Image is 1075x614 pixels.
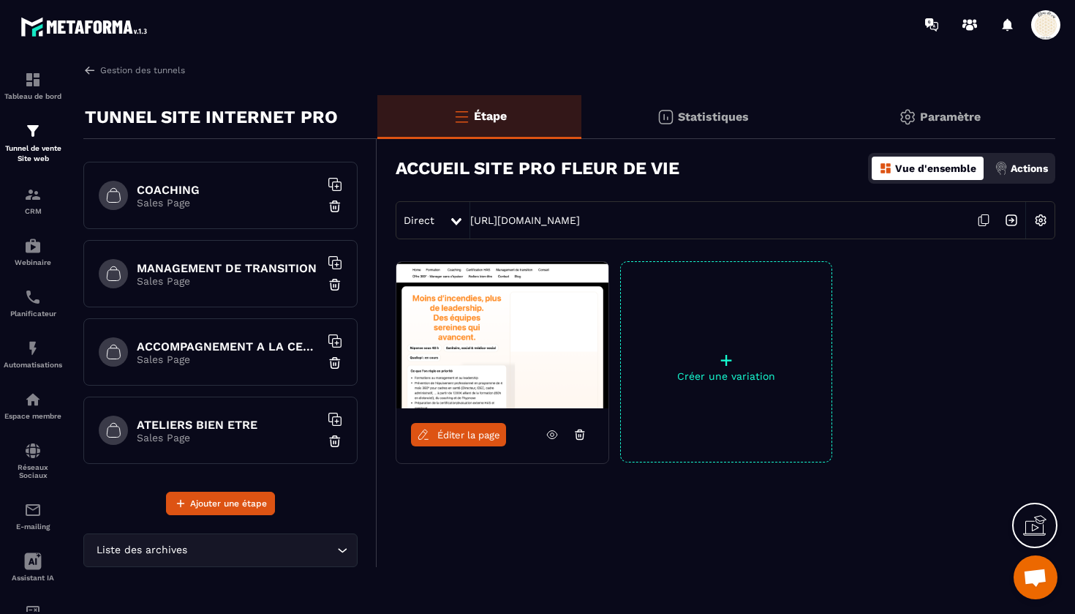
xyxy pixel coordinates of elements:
img: formation [24,186,42,203]
a: Éditer la page [411,423,506,446]
button: Ajouter une étape [166,492,275,515]
a: formationformationCRM [4,175,62,226]
img: trash [328,199,342,214]
span: Liste des archives [93,542,190,558]
img: automations [24,391,42,408]
h6: MANAGEMENT DE TRANSITION [137,261,320,275]
p: Planificateur [4,310,62,318]
p: Paramètre [920,110,981,124]
a: Assistant IA [4,542,62,593]
h6: ATELIERS BIEN ETRE [137,418,320,432]
p: Actions [1011,162,1048,174]
p: Créer une variation [621,370,831,382]
div: Search for option [83,533,358,567]
p: Étape [474,109,507,123]
p: Statistiques [678,110,749,124]
img: automations [24,340,42,357]
h3: ACCUEIL SITE PRO FLEUR DE VIE [396,158,679,179]
span: Ajouter une étape [190,496,267,511]
img: actions.d6e523a2.png [995,162,1008,175]
img: stats.20deebd0.svg [657,108,674,126]
a: formationformationTableau de bord [4,60,62,111]
a: Gestion des tunnels [83,64,185,77]
a: formationformationTunnel de vente Site web [4,111,62,175]
img: email [24,501,42,519]
img: logo [20,13,152,40]
img: trash [328,356,342,370]
img: dashboard-orange.40269519.svg [879,162,892,175]
p: TUNNEL SITE INTERNET PRO [85,102,338,132]
img: setting-gr.5f69749f.svg [899,108,916,126]
img: formation [24,122,42,140]
img: bars-o.4a397970.svg [453,108,470,125]
a: emailemailE-mailing [4,490,62,542]
p: Sales Page [137,432,320,443]
img: setting-w.858f3a88.svg [1027,206,1055,234]
p: Tableau de bord [4,92,62,100]
p: Assistant IA [4,574,62,582]
p: Sales Page [137,275,320,287]
input: Search for option [190,542,333,558]
h6: COACHING [137,183,320,197]
img: social-network [24,442,42,460]
img: arrow [83,64,97,77]
a: automationsautomationsEspace membre [4,380,62,431]
div: Ouvrir le chat [1014,555,1057,599]
a: automationsautomationsWebinaire [4,226,62,277]
p: + [621,350,831,370]
p: Sales Page [137,353,320,365]
img: arrow-next.bcc2205e.svg [997,206,1025,234]
p: Webinaire [4,258,62,266]
p: Sales Page [137,197,320,209]
h6: ACCOMPAGNEMENT A LA CERTIFICATION HAS [137,340,320,353]
p: Vue d'ensemble [895,162,976,174]
span: Éditer la page [437,430,500,441]
p: Automatisations [4,361,62,369]
p: CRM [4,207,62,215]
img: formation [24,71,42,89]
p: Réseaux Sociaux [4,463,62,479]
img: scheduler [24,288,42,306]
p: Espace membre [4,412,62,420]
a: [URL][DOMAIN_NAME] [470,214,580,226]
img: image [396,262,608,408]
img: trash [328,434,342,449]
img: trash [328,277,342,292]
span: Direct [404,214,434,226]
img: automations [24,237,42,255]
a: automationsautomationsAutomatisations [4,329,62,380]
a: social-networksocial-networkRéseaux Sociaux [4,431,62,490]
a: schedulerschedulerPlanificateur [4,277,62,329]
p: Tunnel de vente Site web [4,143,62,164]
p: E-mailing [4,523,62,531]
